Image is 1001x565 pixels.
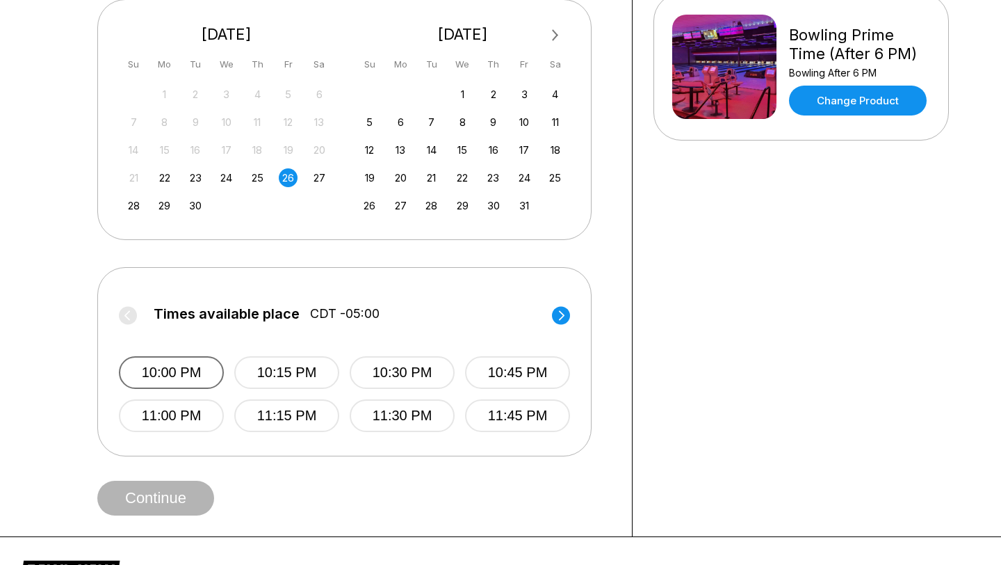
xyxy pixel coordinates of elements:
[350,356,455,389] button: 10:30 PM
[124,141,143,159] div: Not available Sunday, September 14th, 2025
[789,86,927,116] a: Change Product
[465,399,570,432] button: 11:45 PM
[154,306,300,321] span: Times available place
[484,141,503,159] div: Choose Thursday, October 16th, 2025
[391,113,410,132] div: Choose Monday, October 6th, 2025
[515,113,534,132] div: Choose Friday, October 10th, 2025
[422,196,441,215] div: Choose Tuesday, October 28th, 2025
[119,356,224,389] button: 10:00 PM
[789,67,930,79] div: Bowling After 6 PM
[119,399,224,432] button: 11:00 PM
[234,399,339,432] button: 11:15 PM
[422,55,441,74] div: Tu
[217,141,236,159] div: Not available Wednesday, September 17th, 2025
[186,196,205,215] div: Choose Tuesday, September 30th, 2025
[155,85,174,104] div: Not available Monday, September 1st, 2025
[546,168,564,187] div: Choose Saturday, October 25th, 2025
[124,113,143,132] div: Not available Sunday, September 7th, 2025
[484,85,503,104] div: Choose Thursday, October 2nd, 2025
[360,168,379,187] div: Choose Sunday, October 19th, 2025
[355,25,571,44] div: [DATE]
[350,399,455,432] button: 11:30 PM
[186,85,205,104] div: Not available Tuesday, September 2nd, 2025
[391,55,410,74] div: Mo
[279,55,298,74] div: Fr
[248,141,267,159] div: Not available Thursday, September 18th, 2025
[546,55,564,74] div: Sa
[484,196,503,215] div: Choose Thursday, October 30th, 2025
[359,83,567,215] div: month 2025-10
[248,168,267,187] div: Choose Thursday, September 25th, 2025
[155,141,174,159] div: Not available Monday, September 15th, 2025
[360,141,379,159] div: Choose Sunday, October 12th, 2025
[310,85,329,104] div: Not available Saturday, September 6th, 2025
[484,113,503,132] div: Choose Thursday, October 9th, 2025
[186,55,205,74] div: Tu
[484,168,503,187] div: Choose Thursday, October 23rd, 2025
[391,168,410,187] div: Choose Monday, October 20th, 2025
[124,168,143,187] div: Not available Sunday, September 21st, 2025
[122,83,331,215] div: month 2025-09
[217,85,236,104] div: Not available Wednesday, September 3rd, 2025
[234,356,339,389] button: 10:15 PM
[453,113,472,132] div: Choose Wednesday, October 8th, 2025
[186,113,205,132] div: Not available Tuesday, September 9th, 2025
[155,113,174,132] div: Not available Monday, September 8th, 2025
[217,55,236,74] div: We
[465,356,570,389] button: 10:45 PM
[453,141,472,159] div: Choose Wednesday, October 15th, 2025
[279,168,298,187] div: Choose Friday, September 26th, 2025
[217,168,236,187] div: Choose Wednesday, September 24th, 2025
[391,196,410,215] div: Choose Monday, October 27th, 2025
[279,113,298,132] div: Not available Friday, September 12th, 2025
[360,55,379,74] div: Su
[789,26,930,63] div: Bowling Prime Time (After 6 PM)
[124,196,143,215] div: Choose Sunday, September 28th, 2025
[119,25,334,44] div: [DATE]
[248,113,267,132] div: Not available Thursday, September 11th, 2025
[310,141,329,159] div: Not available Saturday, September 20th, 2025
[515,168,534,187] div: Choose Friday, October 24th, 2025
[155,168,174,187] div: Choose Monday, September 22nd, 2025
[360,196,379,215] div: Choose Sunday, October 26th, 2025
[422,141,441,159] div: Choose Tuesday, October 14th, 2025
[248,55,267,74] div: Th
[544,24,567,47] button: Next Month
[279,85,298,104] div: Not available Friday, September 5th, 2025
[484,55,503,74] div: Th
[155,55,174,74] div: Mo
[124,55,143,74] div: Su
[546,85,564,104] div: Choose Saturday, October 4th, 2025
[515,85,534,104] div: Choose Friday, October 3rd, 2025
[310,168,329,187] div: Choose Saturday, September 27th, 2025
[155,196,174,215] div: Choose Monday, September 29th, 2025
[546,113,564,132] div: Choose Saturday, October 11th, 2025
[186,141,205,159] div: Not available Tuesday, September 16th, 2025
[515,196,534,215] div: Choose Friday, October 31st, 2025
[453,196,472,215] div: Choose Wednesday, October 29th, 2025
[310,113,329,132] div: Not available Saturday, September 13th, 2025
[310,55,329,74] div: Sa
[672,15,776,119] img: Bowling Prime Time (After 6 PM)
[248,85,267,104] div: Not available Thursday, September 4th, 2025
[422,168,441,187] div: Choose Tuesday, October 21st, 2025
[453,168,472,187] div: Choose Wednesday, October 22nd, 2025
[360,113,379,132] div: Choose Sunday, October 5th, 2025
[453,55,472,74] div: We
[310,306,380,321] span: CDT -05:00
[391,141,410,159] div: Choose Monday, October 13th, 2025
[422,113,441,132] div: Choose Tuesday, October 7th, 2025
[453,85,472,104] div: Choose Wednesday, October 1st, 2025
[186,168,205,187] div: Choose Tuesday, September 23rd, 2025
[546,141,564,159] div: Choose Saturday, October 18th, 2025
[515,55,534,74] div: Fr
[279,141,298,159] div: Not available Friday, September 19th, 2025
[515,141,534,159] div: Choose Friday, October 17th, 2025
[217,113,236,132] div: Not available Wednesday, September 10th, 2025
